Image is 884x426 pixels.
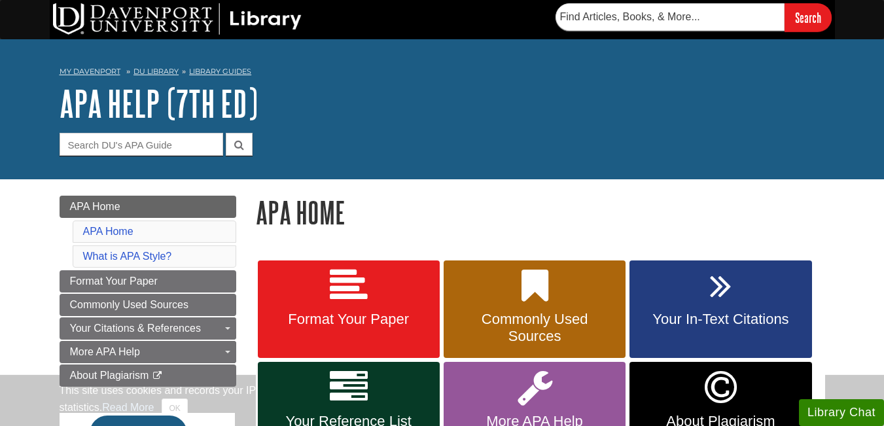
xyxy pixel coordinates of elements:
[444,260,626,359] a: Commonly Used Sources
[152,372,163,380] i: This link opens in a new window
[70,201,120,212] span: APA Home
[60,133,223,156] input: Search DU's APA Guide
[629,260,811,359] a: Your In-Text Citations
[133,67,179,76] a: DU Library
[70,275,158,287] span: Format Your Paper
[83,226,133,237] a: APA Home
[53,3,302,35] img: DU Library
[556,3,785,31] input: Find Articles, Books, & More...
[60,341,236,363] a: More APA Help
[268,311,430,328] span: Format Your Paper
[256,196,825,229] h1: APA Home
[60,63,825,84] nav: breadcrumb
[60,317,236,340] a: Your Citations & References
[70,370,149,381] span: About Plagiarism
[60,270,236,293] a: Format Your Paper
[83,251,172,262] a: What is APA Style?
[799,399,884,426] button: Library Chat
[189,67,251,76] a: Library Guides
[70,346,140,357] span: More APA Help
[556,3,832,31] form: Searches DU Library's articles, books, and more
[70,323,201,334] span: Your Citations & References
[60,364,236,387] a: About Plagiarism
[60,66,120,77] a: My Davenport
[453,311,616,345] span: Commonly Used Sources
[60,294,236,316] a: Commonly Used Sources
[60,83,258,124] a: APA Help (7th Ed)
[70,299,188,310] span: Commonly Used Sources
[639,311,802,328] span: Your In-Text Citations
[60,196,236,218] a: APA Home
[785,3,832,31] input: Search
[258,260,440,359] a: Format Your Paper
